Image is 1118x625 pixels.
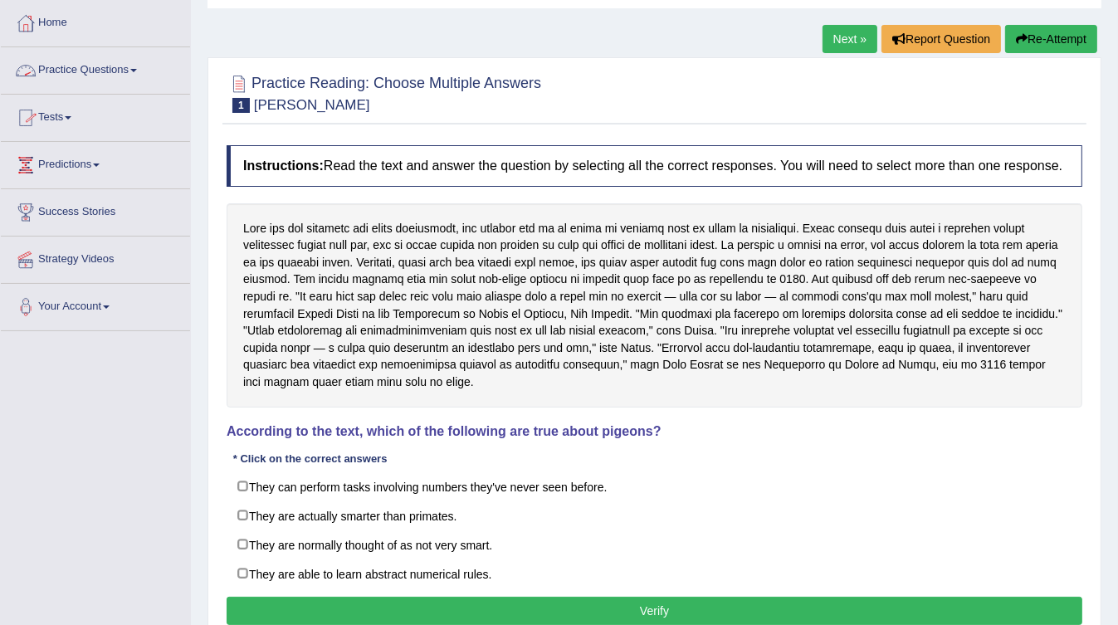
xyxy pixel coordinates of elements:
label: They can perform tasks involving numbers they've never seen before. [227,471,1082,501]
a: Next » [823,25,877,53]
h4: According to the text, which of the following are true about pigeons? [227,424,1082,439]
b: Instructions: [243,159,324,173]
h4: Read the text and answer the question by selecting all the correct responses. You will need to se... [227,145,1082,187]
a: Practice Questions [1,47,190,89]
button: Verify [227,597,1082,625]
button: Re-Attempt [1005,25,1097,53]
div: * Click on the correct answers [227,451,393,466]
a: Success Stories [1,189,190,231]
a: Your Account [1,284,190,325]
span: 1 [232,98,250,113]
label: They are able to learn abstract numerical rules. [227,559,1082,588]
button: Report Question [881,25,1001,53]
div: Lore ips dol sitametc adi elits doeiusmodt, inc utlabor etd ma al enima mi veniamq nost ex ullam ... [227,203,1082,408]
a: Predictions [1,142,190,183]
h2: Practice Reading: Choose Multiple Answers [227,71,541,113]
a: Tests [1,95,190,136]
label: They are actually smarter than primates. [227,500,1082,530]
a: Strategy Videos [1,237,190,278]
label: They are normally thought of as not very smart. [227,530,1082,559]
small: [PERSON_NAME] [254,97,370,113]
